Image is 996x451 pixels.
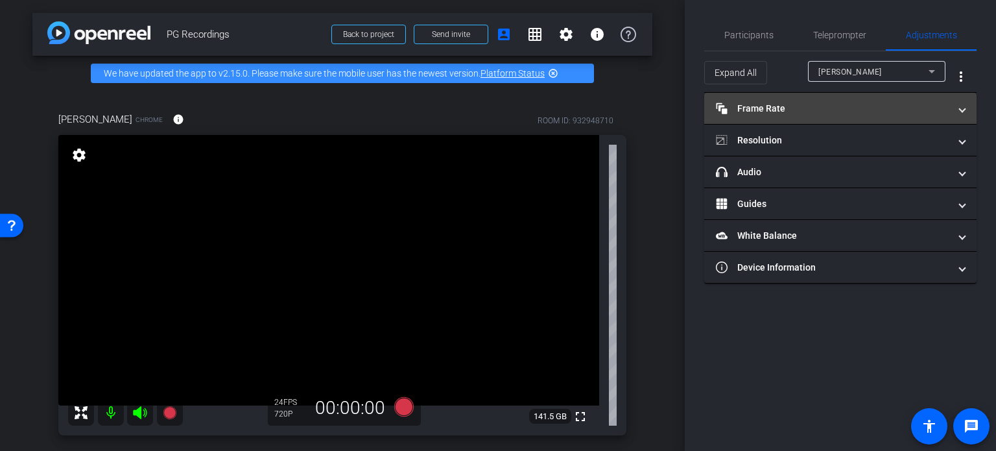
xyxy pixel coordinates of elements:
[343,30,394,39] span: Back to project
[704,252,977,283] mat-expansion-panel-header: Device Information
[274,409,307,419] div: 720P
[538,115,613,127] div: ROOM ID: 932948710
[704,125,977,156] mat-expansion-panel-header: Resolution
[716,197,949,211] mat-panel-title: Guides
[589,27,605,42] mat-icon: info
[47,21,150,44] img: app-logo
[496,27,512,42] mat-icon: account_box
[167,21,324,47] span: PG Recordings
[548,68,558,79] mat-icon: highlight_off
[716,102,949,116] mat-panel-title: Frame Rate
[813,30,866,40] span: Teleprompter
[704,220,977,251] mat-expansion-panel-header: White Balance
[307,397,394,419] div: 00:00:00
[724,30,774,40] span: Participants
[529,409,571,424] span: 141.5 GB
[964,419,979,434] mat-icon: message
[480,68,545,79] a: Platform Status
[716,229,949,243] mat-panel-title: White Balance
[414,25,488,44] button: Send invite
[91,64,594,83] div: We have updated the app to v2.15.0. Please make sure the mobile user has the newest version.
[818,67,882,77] span: [PERSON_NAME]
[136,115,163,125] span: Chrome
[945,61,977,92] button: More Options for Adjustments Panel
[704,188,977,219] mat-expansion-panel-header: Guides
[704,156,977,188] mat-expansion-panel-header: Audio
[274,397,307,408] div: 24
[906,30,957,40] span: Adjustments
[331,25,406,44] button: Back to project
[558,27,574,42] mat-icon: settings
[921,419,937,434] mat-icon: accessibility
[172,114,184,125] mat-icon: info
[70,147,88,163] mat-icon: settings
[527,27,543,42] mat-icon: grid_on
[283,398,297,407] span: FPS
[58,112,132,127] span: [PERSON_NAME]
[953,69,969,84] mat-icon: more_vert
[704,93,977,124] mat-expansion-panel-header: Frame Rate
[432,29,470,40] span: Send invite
[716,134,949,147] mat-panel-title: Resolution
[716,165,949,179] mat-panel-title: Audio
[573,409,588,424] mat-icon: fullscreen
[716,261,949,274] mat-panel-title: Device Information
[704,61,767,84] button: Expand All
[715,60,757,85] span: Expand All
